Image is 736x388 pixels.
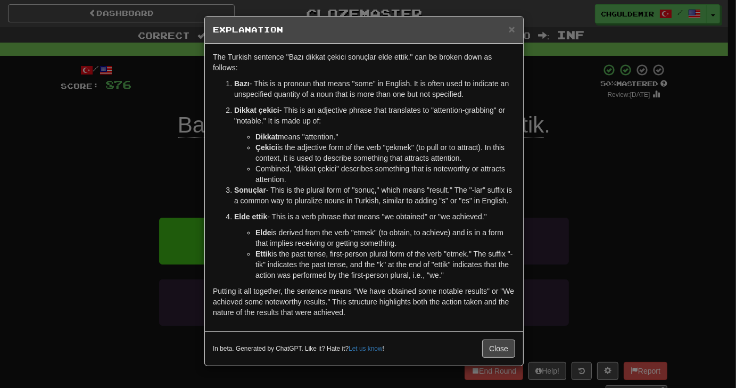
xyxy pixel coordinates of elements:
[234,105,515,126] p: - This is an adjective phrase that translates to "attention-grabbing" or "notable." It is made up...
[255,250,271,258] strong: Ettik
[255,249,515,280] li: is the past tense, first-person plural form of the verb "etmek." The suffix "-tik" indicates the ...
[255,131,515,142] li: means "attention."
[213,24,515,35] h5: Explanation
[234,106,279,114] strong: Dikkat çekici
[234,211,515,222] p: - This is a verb phrase that means "we obtained" or "we achieved."
[509,23,515,35] span: ×
[255,228,271,237] strong: Elde
[213,286,515,318] p: Putting it all together, the sentence means "We have obtained some notable results" or "We achiev...
[234,186,266,194] strong: Sonuçlar
[482,340,515,358] button: Close
[234,185,515,206] p: - This is the plural form of "sonuç," which means "result." The "-lar" suffix is a common way to ...
[234,78,515,100] p: - This is a pronoun that means "some" in English. It is often used to indicate an unspecified qua...
[255,163,515,185] li: Combined, "dikkat çekici" describes something that is noteworthy or attracts attention.
[349,345,382,352] a: Let us know
[255,142,515,163] li: is the adjective form of the verb "çekmek" (to pull or to attract). In this context, it is used t...
[255,143,277,152] strong: Çekici
[509,23,515,35] button: Close
[234,212,267,221] strong: Elde ettik
[213,344,384,353] small: In beta. Generated by ChatGPT. Like it? Hate it? !
[234,79,250,88] strong: Bazı
[255,133,278,141] strong: Dikkat
[213,52,515,73] p: The Turkish sentence "Bazı dikkat çekici sonuçlar elde ettik." can be broken down as follows:
[255,227,515,249] li: is derived from the verb "etmek" (to obtain, to achieve) and is in a form that implies receiving ...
